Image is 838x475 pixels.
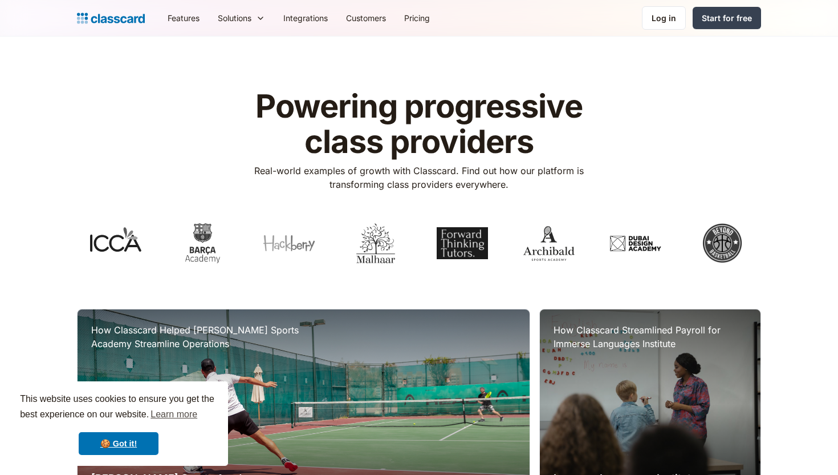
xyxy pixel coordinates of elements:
[554,323,747,351] h3: How Classcard Streamlined Payroll for Immerse Languages Institute
[238,164,600,191] p: Real-world examples of growth with Classcard. Find out how our platform is transforming class pro...
[91,323,319,351] h3: How Classcard Helped [PERSON_NAME] Sports Academy Streamline Operations
[693,7,761,29] a: Start for free
[158,5,209,31] a: Features
[652,12,676,24] div: Log in
[642,6,686,30] a: Log in
[209,5,274,31] div: Solutions
[218,12,251,24] div: Solutions
[77,10,145,26] a: home
[395,5,439,31] a: Pricing
[79,432,158,455] a: dismiss cookie message
[20,392,217,423] span: This website uses cookies to ensure you get the best experience on our website.
[9,381,228,466] div: cookieconsent
[238,89,600,159] h1: Powering progressive class providers
[337,5,395,31] a: Customers
[149,406,199,423] a: learn more about cookies
[702,12,752,24] div: Start for free
[274,5,337,31] a: Integrations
